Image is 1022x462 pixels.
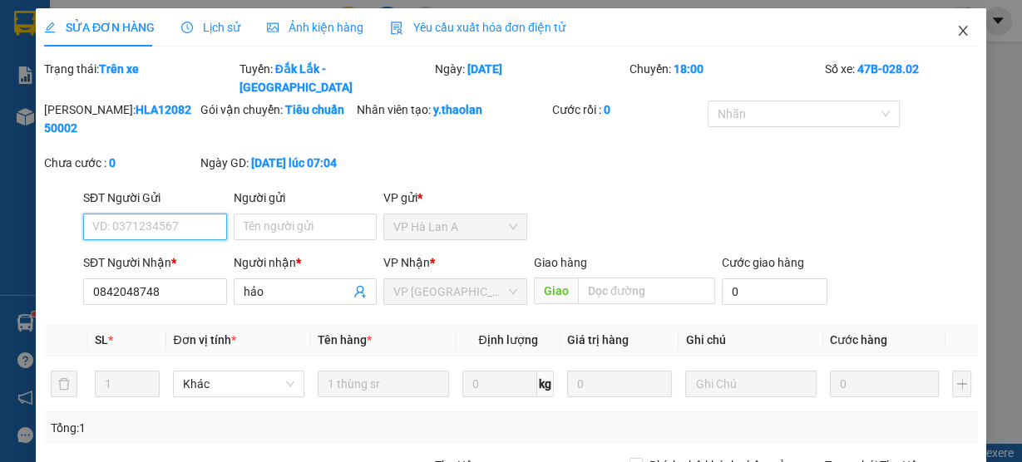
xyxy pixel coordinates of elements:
[393,279,517,304] span: VP Bình Hòa
[534,256,587,269] span: Giao hàng
[318,371,449,397] input: VD: Bàn, Ghế
[830,371,939,397] input: 0
[183,371,294,396] span: Khác
[534,278,578,304] span: Giao
[51,419,396,437] div: Tổng: 1
[679,324,823,356] th: Ghi chú
[390,22,403,35] img: icon
[551,101,704,119] div: Cước rồi :
[685,371,817,397] input: Ghi Chú
[940,8,986,55] button: Close
[181,21,240,34] span: Lịch sử
[467,62,502,76] b: [DATE]
[823,60,980,96] div: Số xe:
[44,154,197,172] div: Chưa cước :
[285,103,344,116] b: Tiêu chuẩn
[433,60,629,96] div: Ngày:
[95,333,108,346] span: SL
[109,156,116,170] b: 0
[238,60,433,96] div: Tuyến:
[44,101,197,137] div: [PERSON_NAME]:
[353,285,367,298] span: user-add
[200,154,353,172] div: Ngày GD:
[603,103,610,116] b: 0
[173,333,235,346] span: Đơn vị tính
[267,21,363,34] span: Ảnh kiện hàng
[390,21,565,34] span: Yêu cầu xuất hóa đơn điện tử
[234,253,378,272] div: Người nhận
[952,371,971,397] button: plus
[722,256,804,269] label: Cước giao hàng
[8,123,241,146] li: In ngày: 18:06 12/08
[722,278,828,305] input: Cước giao hàng
[99,62,139,76] b: Trên xe
[479,333,538,346] span: Định lượng
[567,371,672,397] input: 0
[857,62,919,76] b: 47B-028.02
[83,253,227,272] div: SĐT Người Nhận
[200,101,353,119] div: Gói vận chuyển:
[44,21,155,34] span: SỬA ĐƠN HÀNG
[393,214,517,239] span: VP Hà Lan A
[956,24,970,37] span: close
[628,60,823,96] div: Chuyến:
[537,371,554,397] span: kg
[267,22,279,33] span: picture
[44,22,56,33] span: edit
[83,189,227,207] div: SĐT Người Gửi
[251,156,337,170] b: [DATE] lúc 07:04
[239,62,353,94] b: Đắk Lắk - [GEOGRAPHIC_DATA]
[830,333,887,346] span: Cước hàng
[567,333,629,346] span: Giá trị hàng
[674,62,704,76] b: 18:00
[318,333,372,346] span: Tên hàng
[383,189,527,207] div: VP gửi
[51,371,77,397] button: delete
[8,100,241,123] li: Thảo Lan
[234,189,378,207] div: Người gửi
[357,101,549,119] div: Nhân viên tạo:
[578,278,715,304] input: Dọc đường
[383,256,430,269] span: VP Nhận
[42,60,238,96] div: Trạng thái:
[433,103,482,116] b: y.thaolan
[181,22,193,33] span: clock-circle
